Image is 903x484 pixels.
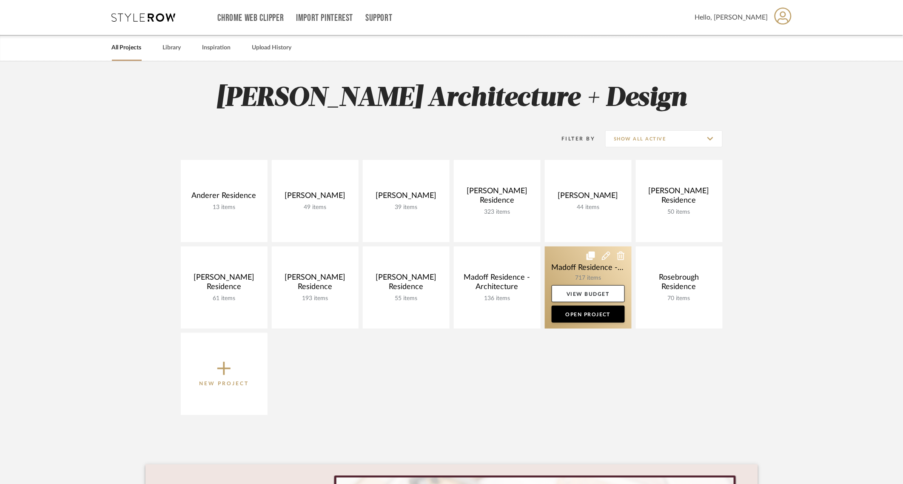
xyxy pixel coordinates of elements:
[370,295,443,302] div: 55 items
[461,209,534,216] div: 323 items
[279,204,352,211] div: 49 items
[202,42,231,54] a: Inspiration
[552,285,625,302] a: View Budget
[145,83,758,115] h2: [PERSON_NAME] Architecture + Design
[461,273,534,295] div: Madoff Residence - Architecture
[279,295,352,302] div: 193 items
[188,273,261,295] div: [PERSON_NAME] Residence
[552,204,625,211] div: 44 items
[252,42,292,54] a: Upload History
[370,204,443,211] div: 39 items
[365,14,392,22] a: Support
[188,204,261,211] div: 13 items
[370,191,443,204] div: [PERSON_NAME]
[112,42,142,54] a: All Projects
[643,295,716,302] div: 70 items
[461,186,534,209] div: [PERSON_NAME] Residence
[551,135,595,143] div: Filter By
[188,295,261,302] div: 61 items
[181,333,268,415] button: New Project
[643,186,716,209] div: [PERSON_NAME] Residence
[695,12,768,23] span: Hello, [PERSON_NAME]
[296,14,353,22] a: Import Pinterest
[461,295,534,302] div: 136 items
[279,273,352,295] div: [PERSON_NAME] Residence
[370,273,443,295] div: [PERSON_NAME] Residence
[643,209,716,216] div: 50 items
[552,191,625,204] div: [PERSON_NAME]
[188,191,261,204] div: Anderer Residence
[552,306,625,323] a: Open Project
[199,379,249,388] p: New Project
[218,14,284,22] a: Chrome Web Clipper
[163,42,181,54] a: Library
[279,191,352,204] div: [PERSON_NAME]
[643,273,716,295] div: Rosebrough Residence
